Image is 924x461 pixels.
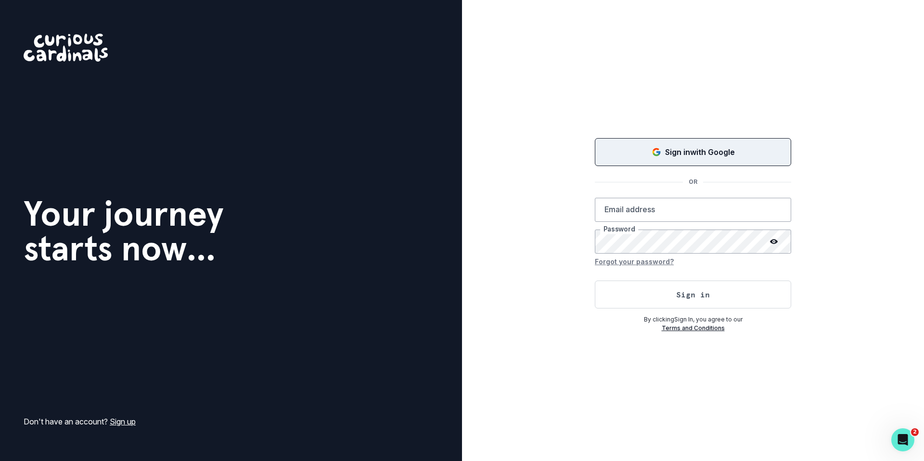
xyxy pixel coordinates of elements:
button: Sign in [595,281,791,308]
p: Sign in with Google [665,146,735,158]
img: Curious Cardinals Logo [24,34,108,62]
button: Forgot your password? [595,254,674,269]
span: 2 [911,428,919,436]
p: Don't have an account? [24,416,136,427]
h1: Your journey starts now... [24,196,224,266]
p: OR [683,178,703,186]
button: Sign in with Google (GSuite) [595,138,791,166]
a: Terms and Conditions [662,324,725,332]
a: Sign up [110,417,136,426]
p: By clicking Sign In , you agree to our [595,315,791,324]
iframe: Intercom live chat [891,428,914,451]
